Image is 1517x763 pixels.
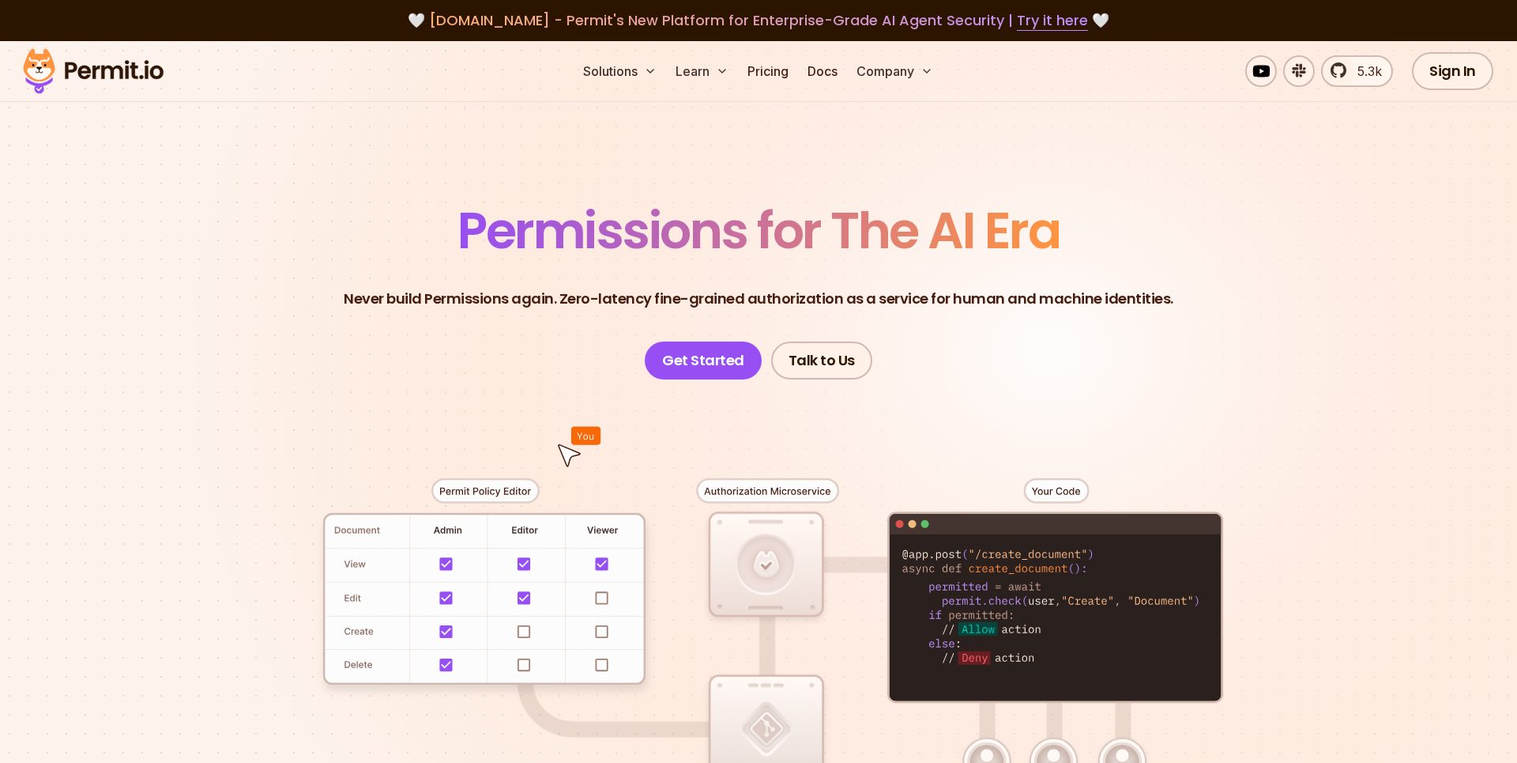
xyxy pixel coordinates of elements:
[645,342,762,380] a: Get Started
[344,288,1173,310] p: Never build Permissions again. Zero-latency fine-grained authorization as a service for human and...
[850,55,939,87] button: Company
[577,55,663,87] button: Solutions
[801,55,844,87] a: Docs
[741,55,795,87] a: Pricing
[16,44,171,98] img: Permit logo
[1348,62,1382,81] span: 5.3k
[771,342,872,380] a: Talk to Us
[669,55,735,87] button: Learn
[38,9,1479,32] div: 🤍 🤍
[1412,52,1493,90] a: Sign In
[429,10,1088,30] span: [DOMAIN_NAME] - Permit's New Platform for Enterprise-Grade AI Agent Security |
[457,195,1060,266] span: Permissions for The AI Era
[1017,10,1088,31] a: Try it here
[1321,55,1393,87] a: 5.3k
